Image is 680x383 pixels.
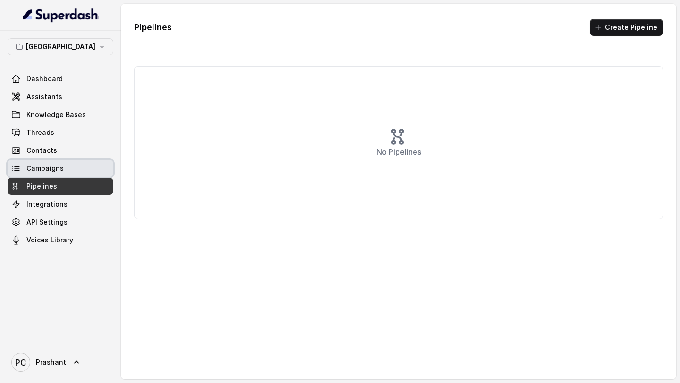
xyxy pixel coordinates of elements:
[23,8,99,23] img: light.svg
[26,92,62,101] span: Assistants
[26,200,68,209] span: Integrations
[8,349,113,375] a: Prashant
[8,214,113,231] a: API Settings
[26,146,57,155] span: Contacts
[590,19,663,36] button: Create Pipeline
[8,106,113,123] a: Knowledge Bases
[26,128,54,137] span: Threads
[36,358,66,367] span: Prashant
[26,164,64,173] span: Campaigns
[26,217,68,227] span: API Settings
[8,124,113,141] a: Threads
[26,74,63,83] span: Dashboard
[8,142,113,159] a: Contacts
[8,232,113,249] a: Voices Library
[8,88,113,105] a: Assistants
[26,41,95,52] p: [GEOGRAPHIC_DATA]
[8,160,113,177] a: Campaigns
[26,110,86,119] span: Knowledge Bases
[26,235,73,245] span: Voices Library
[26,182,57,191] span: Pipelines
[8,38,113,55] button: [GEOGRAPHIC_DATA]
[134,20,172,35] h1: Pipelines
[15,358,26,367] text: PC
[8,70,113,87] a: Dashboard
[376,146,421,158] p: No Pipelines
[8,178,113,195] a: Pipelines
[8,196,113,213] a: Integrations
